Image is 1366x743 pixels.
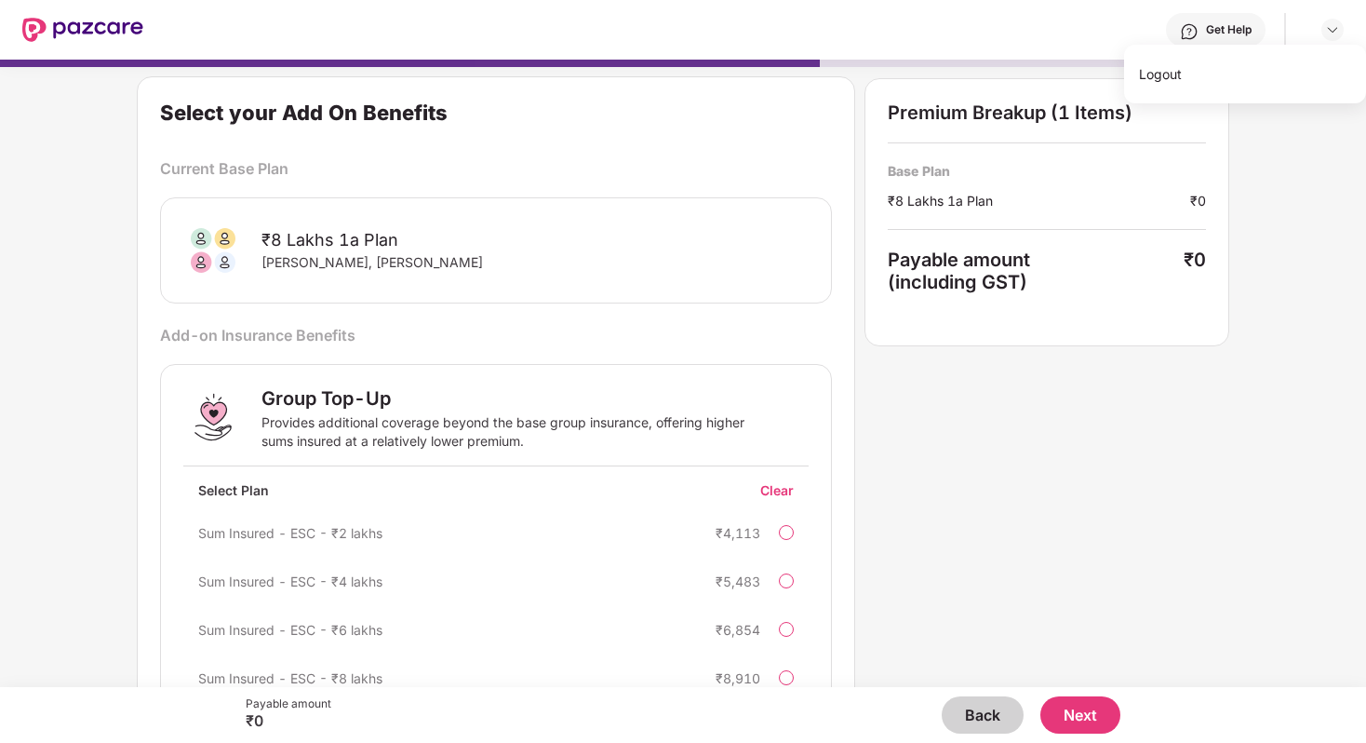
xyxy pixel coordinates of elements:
div: Select your Add On Benefits [160,100,832,137]
span: (including GST) [888,271,1027,293]
div: Clear [760,481,809,499]
div: Logout [1124,56,1366,92]
img: svg+xml;base64,PHN2ZyBpZD0iRHJvcGRvd24tMzJ4MzIiIHhtbG5zPSJodHRwOi8vd3d3LnczLm9yZy8yMDAwL3N2ZyIgd2... [1325,22,1340,37]
div: ₹0 [246,711,331,730]
div: ₹8,910 [716,670,760,686]
img: New Pazcare Logo [22,18,143,42]
span: Sum Insured - ESC - ₹8 lakhs [198,670,382,686]
div: ₹4,113 [716,525,760,541]
div: Group Top-Up [261,387,809,410]
div: Premium Breakup (1 Items) [888,101,1206,124]
img: Group Top-Up [183,387,243,447]
div: ₹5,483 [716,574,760,589]
div: Get Help [1206,22,1252,37]
div: Select Plan [183,481,284,514]
img: svg+xml;base64,PHN2ZyBpZD0iSGVscC0zMngzMiIgeG1sbnM9Imh0dHA6Ly93d3cudzMub3JnLzIwMDAvc3ZnIiB3aWR0aD... [1180,22,1199,41]
div: ₹8 Lakhs 1a Plan [888,191,1190,210]
div: Base Plan [888,162,1206,180]
div: Provides additional coverage beyond the base group insurance, offering higher sums insured at a r... [261,413,771,451]
img: svg+xml;base64,PHN2ZyB3aWR0aD0iODAiIGhlaWdodD0iODAiIHZpZXdCb3g9IjAgMCA4MCA4MCIgZmlsbD0ibm9uZSIgeG... [183,221,243,280]
div: ₹6,854 [716,622,760,638]
div: Payable amount [888,249,1184,293]
div: Add-on Insurance Benefits [160,326,832,345]
div: ₹0 [1184,249,1206,293]
button: Back [942,696,1024,734]
button: Next [1040,696,1120,734]
span: Sum Insured - ESC - ₹4 lakhs [198,574,382,589]
div: Current Base Plan [160,159,832,179]
span: Sum Insured - ESC - ₹2 lakhs [198,525,382,541]
div: Payable amount [246,696,331,711]
div: ₹0 [1190,191,1206,210]
span: Sum Insured - ESC - ₹6 lakhs [198,622,382,638]
div: [PERSON_NAME], [PERSON_NAME] [261,253,753,272]
div: ₹8 Lakhs 1a Plan [261,230,790,250]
